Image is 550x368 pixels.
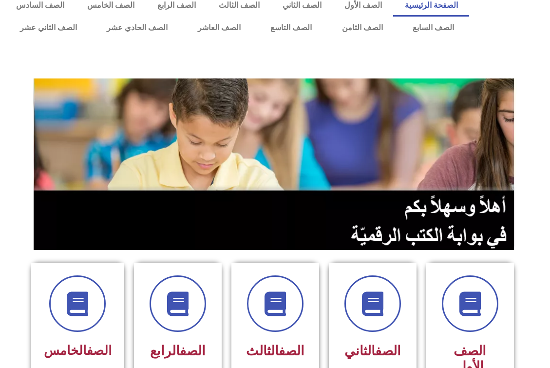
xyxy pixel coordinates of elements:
a: الصف الثاني عشر [5,17,92,39]
a: الصف [180,343,206,359]
a: الصف الثامن [327,17,398,39]
a: الصف العاشر [183,17,256,39]
a: الصف التاسع [256,17,327,39]
a: الصف [375,343,401,359]
span: الثاني [344,343,401,359]
span: الرابع [150,343,206,359]
a: الصف [87,343,112,358]
a: الصف السابع [398,17,470,39]
span: الخامس [44,343,112,358]
a: الصف [279,343,304,359]
a: الصف الحادي عشر [92,17,183,39]
span: الثالث [246,343,304,359]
